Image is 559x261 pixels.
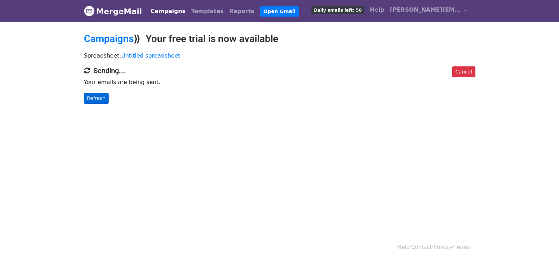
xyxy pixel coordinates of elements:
img: MergeMail logo [84,6,95,16]
a: Daily emails left: 50 [309,3,367,17]
a: Campaigns [148,4,188,18]
span: [PERSON_NAME][EMAIL_ADDRESS][DOMAIN_NAME] [390,6,461,14]
p: Spreadsheet: [84,52,475,59]
a: Refresh [84,93,109,104]
a: Campaigns [84,33,134,45]
a: Help [397,244,409,250]
a: Cancel [452,66,475,77]
a: Open Gmail [260,6,299,17]
h2: ⟫ Your free trial is now available [84,33,475,45]
a: [PERSON_NAME][EMAIL_ADDRESS][DOMAIN_NAME] [387,3,470,19]
a: Untitled spreadsheet [121,52,180,59]
p: Your emails are being sent. [84,78,475,86]
h4: Sending... [84,66,475,75]
a: Privacy [433,244,452,250]
span: Daily emails left: 50 [311,6,364,14]
a: Terms [454,244,470,250]
a: Templates [188,4,226,18]
a: Help [367,3,387,17]
a: Reports [226,4,257,18]
a: Contact [411,244,432,250]
a: MergeMail [84,4,142,19]
iframe: Chat Widget [524,227,559,261]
